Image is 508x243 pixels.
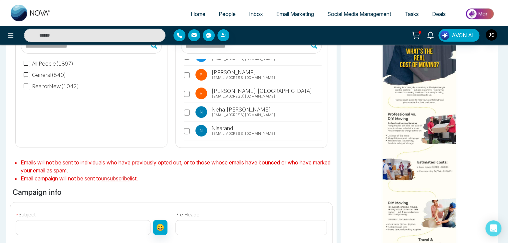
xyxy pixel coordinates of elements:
[276,11,314,17] span: Email Marketing
[404,11,419,17] span: Tasks
[175,211,201,219] label: Pre Header
[210,68,256,76] span: [PERSON_NAME]
[21,158,333,174] li: Emails will not be sent to individuals who have previously opted out, or to those whose emails ha...
[191,11,205,17] span: Home
[24,60,74,68] label: All People ( 1897 )
[212,75,275,81] span: [EMAIL_ADDRESS][DOMAIN_NAME]
[184,110,190,116] input: N Neha [PERSON_NAME] [EMAIL_ADDRESS][DOMAIN_NAME]
[184,91,190,97] input: R [PERSON_NAME] [GEOGRAPHIC_DATA] [EMAIL_ADDRESS][DOMAIN_NAME]
[270,8,321,20] a: Email Marketing
[195,69,207,81] p: B
[327,11,391,17] span: Social Media Management
[242,8,270,20] a: Inbox
[219,11,236,17] span: People
[10,186,64,198] h6: Campaign info
[425,8,452,20] a: Deals
[432,11,446,17] span: Deals
[321,8,398,20] a: Social Media Management
[212,112,275,118] span: [EMAIL_ADDRESS][DOMAIN_NAME]
[101,175,130,182] a: unsubscribe
[452,31,474,39] span: AVON AI
[195,88,207,99] p: R
[212,94,275,99] span: [EMAIL_ADDRESS][DOMAIN_NAME]
[184,128,190,134] input: N Nisarand [EMAIL_ADDRESS][DOMAIN_NAME]
[438,29,479,42] button: AVON AI
[210,124,233,132] span: Nisarand
[24,71,66,79] label: General ( 840 )
[210,87,312,95] span: [PERSON_NAME] [GEOGRAPHIC_DATA]
[456,6,504,21] img: Market-place.gif
[398,8,425,20] a: Tasks
[16,211,36,219] label: Subject
[210,106,271,114] span: Neha [PERSON_NAME]
[485,220,501,236] div: Open Intercom Messenger
[21,174,333,182] li: Email campaign will not be sent to list.
[24,61,30,67] input: All People(1897)
[249,11,263,17] span: Inbox
[486,29,497,41] img: User Avatar
[24,84,30,90] input: RealtorNew(1042)
[212,56,275,62] span: [EMAIL_ADDRESS][DOMAIN_NAME]
[440,31,449,40] img: Lead Flow
[184,72,190,78] input: B [PERSON_NAME] [EMAIL_ADDRESS][DOMAIN_NAME]
[212,8,242,20] a: People
[24,72,30,78] input: General(840)
[195,125,207,136] p: N
[184,8,212,20] a: Home
[212,131,275,136] span: [EMAIL_ADDRESS][DOMAIN_NAME]
[195,106,207,118] p: N
[153,220,167,235] button: 😀
[11,5,51,21] img: Nova CRM Logo
[24,82,79,90] label: RealtorNew ( 1042 )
